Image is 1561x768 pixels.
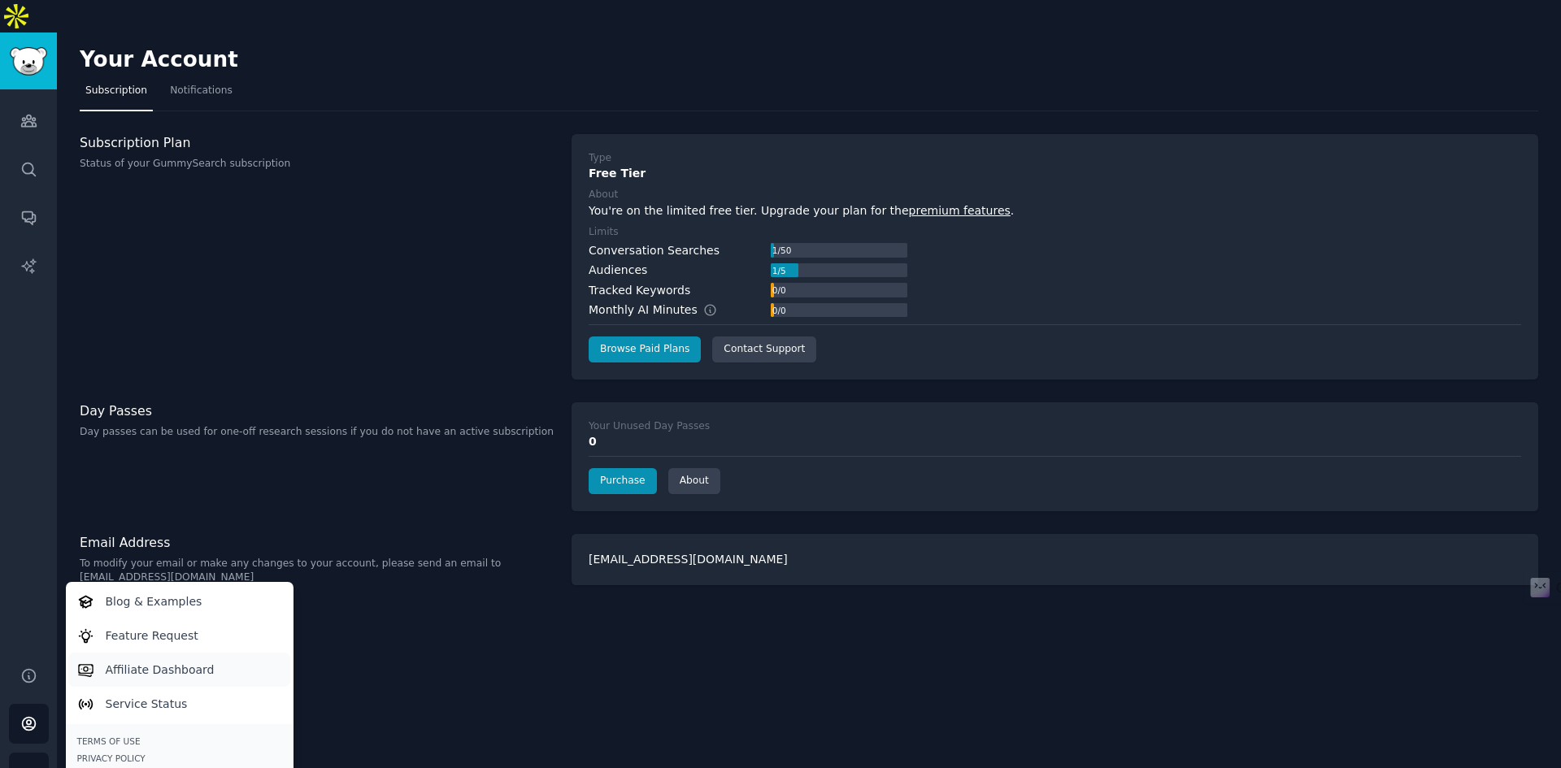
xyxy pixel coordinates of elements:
[68,584,290,618] a: Blog & Examples
[589,433,1521,450] div: 0
[712,336,816,362] a: Contact Support
[589,262,647,279] div: Audiences
[668,468,720,494] a: About
[68,687,290,721] a: Service Status
[771,263,787,278] div: 1 / 5
[77,753,282,764] a: Privacy Policy
[68,618,290,653] a: Feature Request
[909,204,1011,217] a: premium features
[80,78,153,111] a: Subscription
[10,47,47,76] img: GummySearch logo
[80,425,554,440] p: Day passes can be used for one-off research sessions if you do not have an active subscription
[80,134,554,151] h3: Subscription Plan
[589,225,619,240] div: Limits
[589,282,690,299] div: Tracked Keywords
[85,84,147,98] span: Subscription
[80,47,238,73] h2: Your Account
[80,157,554,171] p: Status of your GummySearch subscription
[106,593,202,610] p: Blog & Examples
[771,283,787,297] div: 0 / 0
[589,151,611,166] div: Type
[80,534,554,551] h3: Email Address
[106,627,198,644] p: Feature Request
[164,78,238,111] a: Notifications
[572,534,1538,585] div: [EMAIL_ADDRESS][DOMAIN_NAME]
[589,468,657,494] a: Purchase
[106,696,188,713] p: Service Status
[589,336,701,362] a: Browse Paid Plans
[589,202,1521,219] div: You're on the limited free tier. Upgrade your plan for the .
[589,242,720,259] div: Conversation Searches
[589,302,734,319] div: Monthly AI Minutes
[589,188,618,202] div: About
[589,419,710,434] div: Your Unused Day Passes
[771,303,787,318] div: 0 / 0
[771,243,793,258] div: 1 / 50
[170,84,233,98] span: Notifications
[68,653,290,687] a: Affiliate Dashboard
[77,735,282,747] a: Terms of Use
[80,557,554,585] p: To modify your email or make any changes to your account, please send an email to [EMAIL_ADDRESS]...
[80,402,554,419] h3: Day Passes
[589,165,1521,182] div: Free Tier
[106,662,215,679] p: Affiliate Dashboard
